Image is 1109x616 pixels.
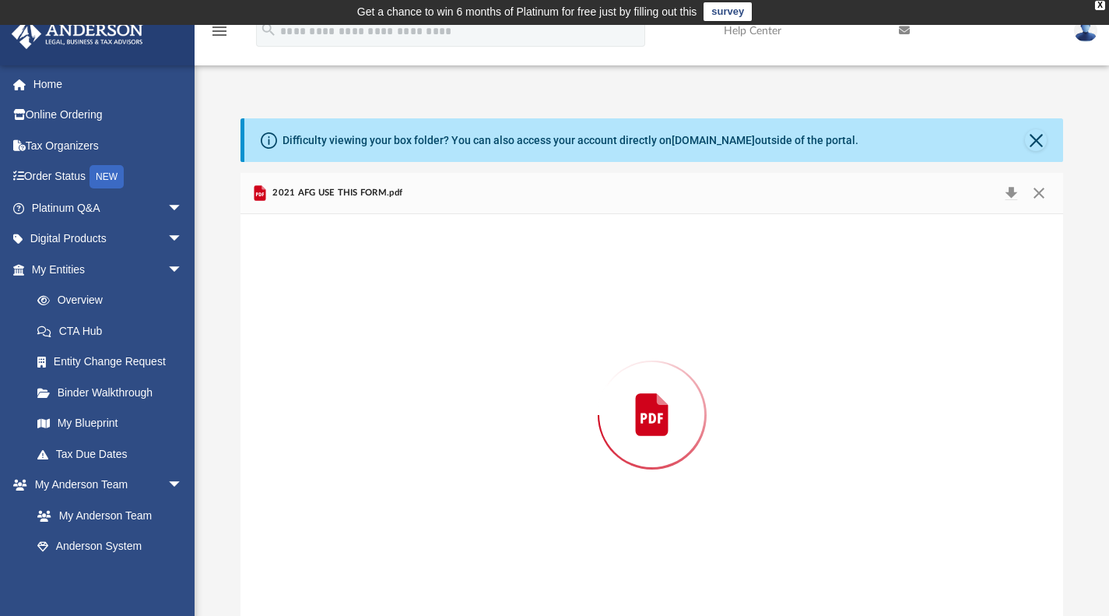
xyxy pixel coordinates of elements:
div: Preview [240,173,1064,616]
a: Online Ordering [11,100,206,131]
i: search [260,21,277,38]
a: Overview [22,285,206,316]
a: survey [704,2,752,21]
a: Tax Due Dates [22,438,206,470]
span: arrow_drop_down [167,224,198,255]
a: Order StatusNEW [11,161,206,193]
a: CTA Hub [22,315,206,347]
button: Close [1025,129,1047,151]
a: Platinum Q&Aarrow_drop_down [11,192,206,224]
a: Tax Organizers [11,130,206,161]
div: Get a chance to win 6 months of Platinum for free just by filling out this [357,2,697,21]
div: Difficulty viewing your box folder? You can also access your account directly on outside of the p... [283,132,858,149]
img: Anderson Advisors Platinum Portal [7,19,148,49]
span: 2021 AFG USE THIS FORM.pdf [269,186,402,200]
span: arrow_drop_down [167,254,198,286]
a: My Anderson Teamarrow_drop_down [11,470,198,501]
a: Anderson System [22,531,198,562]
a: Home [11,69,206,100]
button: Download [997,182,1025,204]
a: Client Referrals [22,561,198,593]
a: [DOMAIN_NAME] [672,134,755,146]
a: Binder Walkthrough [22,377,206,408]
a: My Blueprint [22,408,198,439]
a: Entity Change Request [22,347,206,378]
a: menu [210,30,229,40]
a: Digital Productsarrow_drop_down [11,224,206,255]
a: My Entitiesarrow_drop_down [11,254,206,285]
img: User Pic [1074,19,1097,42]
div: NEW [89,165,124,188]
i: menu [210,22,229,40]
div: close [1095,1,1105,10]
button: Close [1025,182,1053,204]
span: arrow_drop_down [167,192,198,224]
span: arrow_drop_down [167,470,198,502]
a: My Anderson Team [22,500,191,531]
